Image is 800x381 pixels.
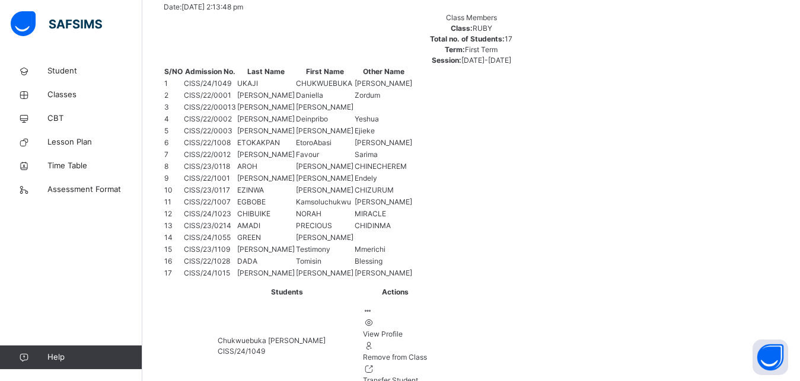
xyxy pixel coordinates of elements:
td: [PERSON_NAME] [354,267,413,279]
td: CISS/22/0003 [183,125,237,137]
td: UKAJI [237,78,295,89]
td: MIRACLE [354,208,413,220]
td: Yeshua [354,113,413,125]
td: DADA [237,255,295,267]
span: Chukwuebuka [PERSON_NAME] [218,335,362,346]
td: CHINECHEREM [354,161,413,172]
td: [PERSON_NAME] [237,113,295,125]
span: Date: [164,2,181,11]
td: EZINWA [237,184,295,196]
td: 9 [164,172,183,184]
span: CISS/24/1049 [218,347,265,356]
td: CHIDINMA [354,220,413,232]
td: 8 [164,161,183,172]
span: First Term [465,45,498,54]
td: CISS/24/1015 [183,267,237,279]
td: CISS/22/0002 [183,113,237,125]
td: CISS/24/1055 [183,232,237,244]
th: Last Name [237,66,295,78]
td: [PERSON_NAME] [354,137,413,149]
th: Other Name [354,66,413,78]
td: 12 [164,208,183,220]
span: [DATE]-[DATE] [461,56,511,65]
td: CHUKWUEBUKA [295,78,354,89]
td: Deinpribo [295,113,354,125]
th: First Name [295,66,354,78]
td: 11 [164,196,183,208]
span: Class: [451,24,473,33]
td: ETOKAKPAN [237,137,295,149]
td: [PERSON_NAME] [295,232,354,244]
td: CISS/22/1001 [183,172,237,184]
td: [PERSON_NAME] [237,244,295,255]
span: Assessment Format [47,184,142,196]
span: Lesson Plan [47,136,142,148]
td: AMADI [237,220,295,232]
td: 14 [164,232,183,244]
td: [PERSON_NAME] [237,149,295,161]
th: Actions [362,279,428,305]
td: PRECIOUS [295,220,354,232]
td: [PERSON_NAME] [295,267,354,279]
img: safsims [11,11,102,36]
td: CISS/23/1109 [183,244,237,255]
td: Daniella [295,89,354,101]
td: NORAH [295,208,354,220]
td: [PERSON_NAME] [237,101,295,113]
td: CISS/24/1049 [183,78,237,89]
td: CHIBUIKE [237,208,295,220]
span: Session: [432,56,461,65]
td: GREEN [237,232,295,244]
td: CISS/22/1007 [183,196,237,208]
td: Endely [354,172,413,184]
td: Mmerichi [354,244,413,255]
td: Blessing [354,255,413,267]
td: [PERSON_NAME] [354,78,413,89]
td: 1 [164,78,183,89]
td: [PERSON_NAME] [237,125,295,137]
td: [PERSON_NAME] [237,172,295,184]
td: [PERSON_NAME] [295,125,354,137]
th: S/NO [164,66,183,78]
div: Remove from Class [363,352,427,363]
td: 3 [164,101,183,113]
td: [PERSON_NAME] [295,172,354,184]
span: Classes [47,89,142,101]
span: Term: [445,45,465,54]
td: 7 [164,149,183,161]
th: Students [211,279,362,305]
th: Admission No. [183,66,237,78]
div: View Profile [363,329,427,340]
td: [PERSON_NAME] [354,196,413,208]
td: 15 [164,244,183,255]
td: Kamsoluchukwu [295,196,354,208]
td: CISS/22/0012 [183,149,237,161]
td: CISS/22/00013 [183,101,237,113]
td: CISS/22/1028 [183,255,237,267]
td: 10 [164,184,183,196]
td: CISS/23/0117 [183,184,237,196]
td: CISS/22/0001 [183,89,237,101]
td: Zordum [354,89,413,101]
td: [PERSON_NAME] [295,161,354,172]
td: 6 [164,137,183,149]
td: [PERSON_NAME] [295,101,354,113]
td: 17 [164,267,183,279]
span: Help [47,351,142,363]
td: AROH [237,161,295,172]
span: [DATE] 2:13:48 pm [181,2,243,11]
span: 17 [505,34,512,43]
td: 13 [164,220,183,232]
td: 5 [164,125,183,137]
td: Sarima [354,149,413,161]
td: Tomisin [295,255,354,267]
span: Student [47,65,142,77]
td: 4 [164,113,183,125]
span: Time Table [47,160,142,172]
td: [PERSON_NAME] [237,267,295,279]
td: Ejieke [354,125,413,137]
span: RUBY [473,24,492,33]
td: 2 [164,89,183,101]
span: CBT [47,113,142,124]
td: [PERSON_NAME] [295,184,354,196]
